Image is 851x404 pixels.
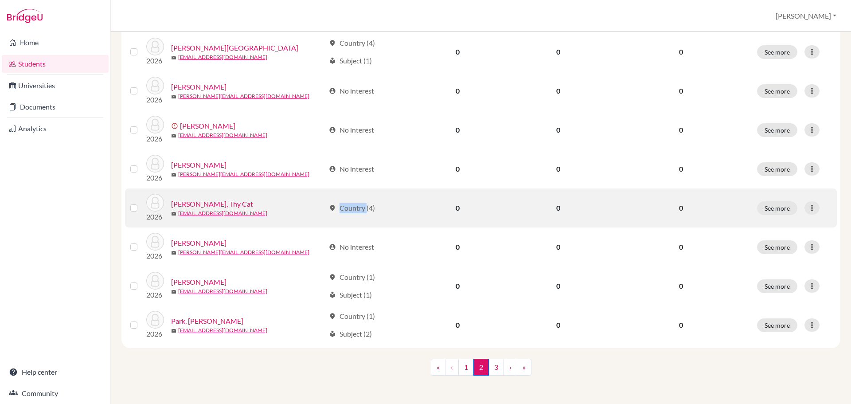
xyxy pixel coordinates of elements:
button: See more [757,318,797,332]
p: 2026 [146,290,164,300]
img: Nguyen, Sandy [146,155,164,173]
a: Community [2,384,109,402]
a: [EMAIL_ADDRESS][DOMAIN_NAME] [178,131,267,139]
a: 1 [458,359,474,376]
span: mail [171,211,176,216]
a: [PERSON_NAME][GEOGRAPHIC_DATA] [171,43,298,53]
a: [PERSON_NAME] [171,277,226,287]
span: mail [171,172,176,177]
div: Subject (1) [329,55,372,66]
div: No interest [329,164,374,174]
p: 0 [616,47,746,57]
p: 0 [616,203,746,213]
img: Nguyen, Nam [146,116,164,133]
a: Park, [PERSON_NAME] [171,316,243,326]
div: No interest [329,242,374,252]
a: [PERSON_NAME][EMAIL_ADDRESS][DOMAIN_NAME] [178,170,309,178]
td: 0 [409,110,507,149]
td: 0 [409,149,507,188]
a: [EMAIL_ADDRESS][DOMAIN_NAME] [178,287,267,295]
div: Country (4) [329,38,375,48]
a: [EMAIL_ADDRESS][DOMAIN_NAME] [178,326,267,334]
span: location_on [329,274,336,281]
td: 0 [409,267,507,306]
span: local_library [329,291,336,298]
div: Subject (2) [329,329,372,339]
span: account_circle [329,243,336,251]
a: » [517,359,531,376]
a: [EMAIL_ADDRESS][DOMAIN_NAME] [178,209,267,217]
a: « [431,359,445,376]
p: 2026 [146,173,164,183]
a: Analytics [2,120,109,137]
a: [PERSON_NAME], Thy Cat [171,199,253,209]
div: Subject (1) [329,290,372,300]
td: 0 [507,149,610,188]
span: location_on [329,39,336,47]
p: 0 [616,242,746,252]
span: mail [171,250,176,255]
img: Ngo, Nha Uyen [146,38,164,55]
td: 0 [409,188,507,227]
span: local_library [329,330,336,337]
div: Country (1) [329,272,375,282]
a: [PERSON_NAME][EMAIL_ADDRESS][DOMAIN_NAME] [178,92,309,100]
div: Country (4) [329,203,375,213]
a: [PERSON_NAME] [171,238,226,248]
button: See more [757,240,797,254]
span: local_library [329,57,336,64]
a: Universities [2,77,109,94]
p: 2026 [146,212,164,222]
span: mail [171,133,176,138]
span: error_outline [171,122,180,129]
span: location_on [329,204,336,212]
button: See more [757,123,797,137]
p: 0 [616,281,746,291]
a: [PERSON_NAME] [171,82,226,92]
img: Park, Si Eun [146,311,164,329]
a: 3 [488,359,504,376]
p: 0 [616,86,746,96]
button: See more [757,84,797,98]
img: Nguyen, Leo [146,77,164,94]
nav: ... [431,359,531,383]
a: Students [2,55,109,73]
div: No interest [329,86,374,96]
div: No interest [329,125,374,135]
img: Nguyen, Tommy [146,233,164,251]
a: Home [2,34,109,51]
span: mail [171,328,176,333]
td: 0 [507,306,610,345]
span: account_circle [329,165,336,173]
a: Help center [2,363,109,381]
td: 0 [409,227,507,267]
span: mail [171,289,176,294]
a: › [504,359,517,376]
img: Bridge-U [7,9,43,23]
td: 0 [409,306,507,345]
a: ‹ [445,359,459,376]
p: 2026 [146,94,164,105]
div: Country (1) [329,311,375,322]
button: See more [757,162,797,176]
a: [EMAIL_ADDRESS][DOMAIN_NAME] [178,53,267,61]
td: 0 [409,71,507,110]
p: 0 [616,320,746,330]
span: location_on [329,313,336,320]
img: Nguyen, Vivi [146,272,164,290]
p: 0 [616,164,746,174]
p: 0 [616,125,746,135]
td: 0 [507,267,610,306]
p: 2026 [146,55,164,66]
td: 0 [409,32,507,71]
span: mail [171,55,176,60]
span: account_circle [329,87,336,94]
span: mail [171,94,176,99]
span: 2 [473,359,489,376]
button: See more [757,279,797,293]
p: 2026 [146,329,164,339]
td: 0 [507,110,610,149]
button: [PERSON_NAME] [772,8,840,24]
a: [PERSON_NAME][EMAIL_ADDRESS][DOMAIN_NAME] [178,248,309,256]
a: [PERSON_NAME] [180,121,235,131]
